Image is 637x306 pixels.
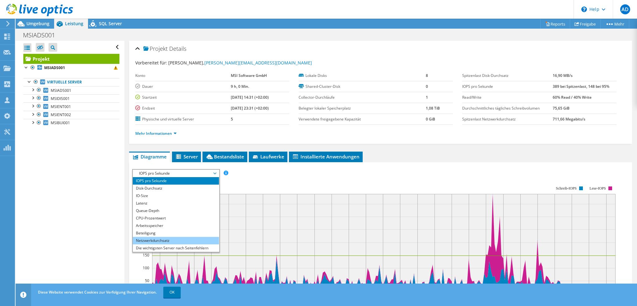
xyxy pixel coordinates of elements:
[133,229,219,237] li: Beteiligung
[132,153,167,160] span: Diagramme
[135,131,177,136] a: Mehr Informationen
[143,46,168,52] span: Projekt
[51,120,70,125] span: MSIBUI001
[133,237,219,244] li: Netzwerkdurchsatz
[620,4,630,14] span: AD
[556,186,577,191] text: Schreib-IOPS
[135,83,231,90] label: Dauer
[553,84,609,89] b: 389 bei Spitzenlast, 148 bei 95%
[135,73,231,79] label: Konto
[231,106,269,111] b: [DATE] 23:31 (+02:00)
[133,207,219,214] li: Queue-Depth
[23,102,119,111] a: MSIENT001
[581,7,587,12] svg: \n
[553,106,570,111] b: 75,65 GiB
[426,73,428,78] b: 8
[133,177,219,185] li: IOPS pro Sekunde
[20,32,65,39] h1: MSIADS001
[231,116,233,122] b: 5
[135,105,231,111] label: Endzeit
[133,214,219,222] li: CPU-Prozentwert
[133,192,219,200] li: IO-Size
[133,200,219,207] li: Latenz
[462,83,553,90] label: IOPS pro Sekunde
[23,54,119,64] a: Projekt
[135,116,231,122] label: Physische und virtuelle Server
[133,222,219,229] li: Arbeitsspeicher
[51,96,70,101] span: MSIDIS001
[252,153,284,160] span: Laufwerke
[462,73,553,79] label: Spitzenlast Disk-Durchsatz
[99,21,122,26] span: SQL Server
[299,83,425,90] label: Shared-Cluster-Disk
[570,19,601,29] a: Freigabe
[145,278,149,283] text: 50
[589,186,606,191] text: Lese-IOPS
[23,64,119,72] a: MSIADS001
[299,116,425,122] label: Verwendete freigegebene Kapazität
[299,94,425,101] label: Collector-Durchläufe
[462,116,553,122] label: Spitzenlast Netzwerkdurchsatz
[426,116,435,122] b: 0 GiB
[51,112,71,117] span: MSIENT002
[23,78,119,86] a: Virtuelle Server
[135,94,231,101] label: Startzeit
[23,94,119,102] a: MSIDIS001
[136,170,216,177] span: IOPS pro Sekunde
[292,153,360,160] span: Installierte Anwendungen
[44,65,65,70] b: MSIADS001
[206,153,244,160] span: Bestandsliste
[51,104,71,109] span: MSIENT001
[143,252,149,258] text: 150
[23,86,119,94] a: MSIADS001
[169,45,186,52] span: Details
[231,95,269,100] b: [DATE] 14:31 (+02:00)
[133,185,219,192] li: Disk-Durchsatz
[426,84,428,89] b: 0
[26,21,49,26] span: Umgebung
[168,60,312,66] span: [PERSON_NAME],
[143,265,149,271] text: 100
[553,95,592,100] b: 60% Read / 40% Write
[204,60,312,66] a: [PERSON_NAME][EMAIL_ADDRESS][DOMAIN_NAME]
[135,60,167,66] label: Vorbereitet für:
[426,106,440,111] b: 1,08 TiB
[299,105,425,111] label: Belegter lokaler Speicherplatz
[65,21,83,26] span: Leistung
[163,287,181,298] a: OK
[462,105,553,111] label: Durchschnittliches tägliches Schreibvolumen
[600,19,629,29] a: Mehr
[51,88,71,93] span: MSIADS001
[23,111,119,119] a: MSIENT002
[553,116,585,122] b: 711,66 Megabits/s
[462,94,553,101] label: Read/Write
[23,119,119,127] a: MSIBUI001
[426,95,428,100] b: 1
[38,290,157,295] span: Diese Website verwendet Cookies zur Verfolgung Ihrer Navigation.
[553,73,573,78] b: 16,90 MB/s
[540,19,570,29] a: Reports
[133,244,219,252] li: Die wichtigsten Server nach Seitenfehlern
[299,73,425,79] label: Lokale Disks
[175,153,198,160] span: Server
[231,84,249,89] b: 9 h, 0 Min.
[231,73,267,78] b: MSI Software GmbH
